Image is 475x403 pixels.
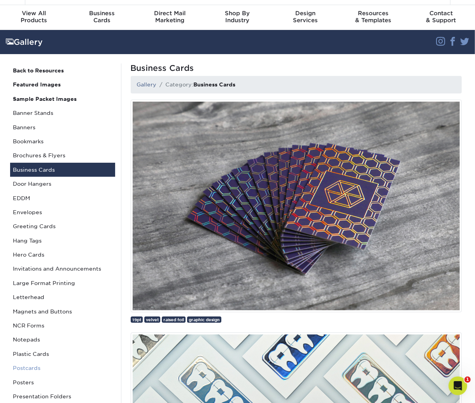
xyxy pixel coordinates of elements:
iframe: Google Customer Reviews [2,379,66,400]
a: Gallery [137,81,157,88]
a: Banners [10,120,115,134]
span: Resources [339,10,407,17]
div: Cards [68,10,135,24]
img: Demand attention with Holographic Business Cards [131,100,462,312]
a: Contact& Support [407,5,475,30]
a: graphic design [187,317,221,322]
span: 1 [464,377,471,383]
strong: Business Cards [194,81,236,88]
div: Industry [203,10,271,24]
a: DesignServices [272,5,339,30]
h1: Business Cards [131,63,462,73]
a: Shop ByIndustry [203,5,271,30]
div: Marketing [136,10,203,24]
span: Contact [407,10,475,17]
a: Featured Images [10,77,115,92]
a: Envelopes [10,205,115,219]
div: & Support [407,10,475,24]
a: Resources& Templates [339,5,407,30]
a: Direct MailMarketing [136,5,203,30]
iframe: Intercom live chat [449,377,467,395]
span: 19pt [132,317,141,322]
a: Magnets and Buttons [10,304,115,319]
li: Category: [157,81,236,88]
span: velvet [146,317,159,322]
a: 19pt [131,317,143,322]
a: Letterhead [10,290,115,304]
strong: Sample Packet Images [13,96,77,102]
a: NCR Forms [10,319,115,333]
a: Large Format Printing [10,276,115,290]
a: Posters [10,375,115,389]
a: EDDM [10,191,115,205]
strong: Featured Images [13,81,61,88]
a: Business Cards [10,163,115,177]
a: Hero Cards [10,248,115,262]
a: Bookmarks [10,134,115,148]
a: Back to Resources [10,63,115,77]
span: Direct Mail [136,10,203,17]
a: Invitations and Announcements [10,262,115,276]
div: & Templates [339,10,407,24]
a: Banner Stands [10,106,115,120]
a: Greeting Cards [10,219,115,233]
a: Plastic Cards [10,347,115,361]
span: Design [272,10,339,17]
a: Sample Packet Images [10,92,115,106]
a: Brochures & Flyers [10,148,115,162]
a: Postcards [10,361,115,375]
span: graphic design [189,317,220,322]
div: Services [272,10,339,24]
span: Shop By [203,10,271,17]
a: BusinessCards [68,5,135,30]
a: Notepads [10,333,115,347]
a: raised foil [162,317,186,322]
span: Business [68,10,135,17]
a: Door Hangers [10,177,115,191]
a: velvet [144,317,160,322]
span: raised foil [163,317,184,322]
a: Hang Tags [10,234,115,248]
